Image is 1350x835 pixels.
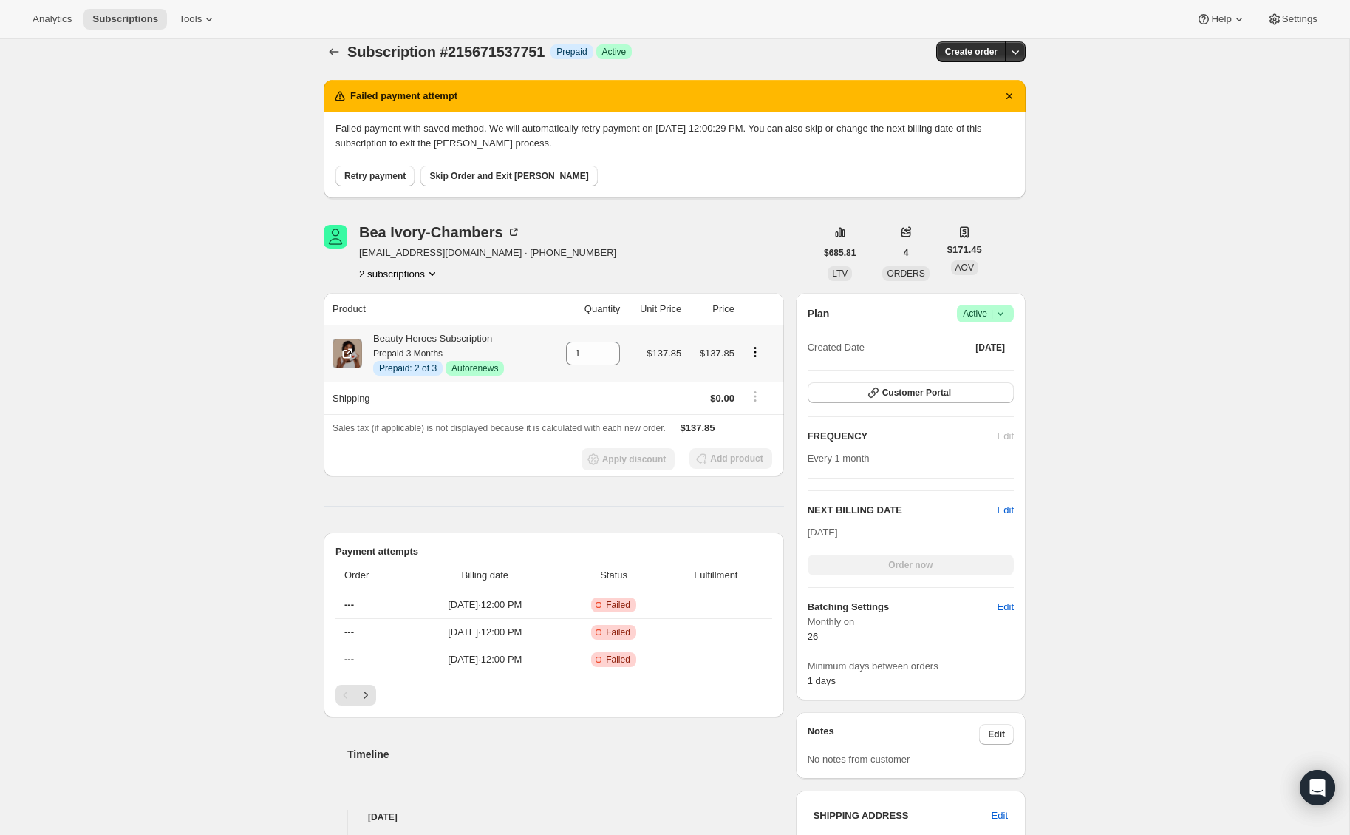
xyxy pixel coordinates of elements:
[669,568,763,583] span: Fulfillment
[808,382,1014,403] button: Customer Portal
[324,382,548,414] th: Shipping
[998,600,1014,615] span: Edit
[975,342,1005,354] span: [DATE]
[324,293,548,325] th: Product
[988,728,1005,740] span: Edit
[808,659,1014,674] span: Minimum days between orders
[882,387,951,399] span: Customer Portal
[420,166,597,186] button: Skip Order and Exit [PERSON_NAME]
[606,626,630,638] span: Failed
[344,654,354,665] span: ---
[83,9,167,30] button: Subscriptions
[170,9,225,30] button: Tools
[606,599,630,611] span: Failed
[355,685,376,706] button: Next
[1258,9,1326,30] button: Settings
[412,598,559,612] span: [DATE] · 12:00 PM
[832,268,848,279] span: LTV
[92,13,158,25] span: Subscriptions
[808,340,865,355] span: Created Date
[335,559,407,592] th: Order
[548,293,624,325] th: Quantity
[335,544,772,559] h2: Payment attempts
[1282,13,1317,25] span: Settings
[983,804,1017,828] button: Edit
[963,306,1008,321] span: Active
[808,527,838,538] span: [DATE]
[347,747,784,762] h2: Timeline
[602,46,627,58] span: Active
[606,654,630,666] span: Failed
[904,247,909,259] span: 4
[1187,9,1255,30] button: Help
[556,46,587,58] span: Prepaid
[567,568,660,583] span: Status
[324,41,344,62] button: Subscriptions
[991,308,993,320] span: |
[808,615,1014,629] span: Monthly on
[451,362,498,374] span: Autorenews
[999,86,1020,107] button: Dismiss notification
[1300,770,1335,805] div: Open Intercom Messenger
[1211,13,1231,25] span: Help
[324,810,784,825] h4: [DATE]
[824,247,856,259] span: $685.81
[412,568,559,583] span: Billing date
[808,453,870,464] span: Every 1 month
[335,166,415,186] button: Retry payment
[998,503,1014,518] button: Edit
[379,362,437,374] span: Prepaid: 2 of 3
[624,293,686,325] th: Unit Price
[808,724,980,745] h3: Notes
[347,44,545,60] span: Subscription #215671537751
[887,268,924,279] span: ORDERS
[681,422,715,433] span: $137.85
[412,652,559,667] span: [DATE] · 12:00 PM
[814,808,992,823] h3: SHIPPING ADDRESS
[344,599,354,610] span: ---
[743,388,767,405] button: Shipping actions
[808,631,818,642] span: 26
[333,423,666,433] span: Sales tax (if applicable) is not displayed because it is calculated with each new order.
[412,625,559,640] span: [DATE] · 12:00 PM
[359,225,521,240] div: Bea Ivory-Chambers
[992,808,1008,823] span: Edit
[955,263,974,273] span: AOV
[808,306,830,321] h2: Plan
[936,41,1006,62] button: Create order
[808,754,910,765] span: No notes from customer
[373,348,443,359] small: Prepaid 3 Months
[967,337,1014,358] button: [DATE]
[335,685,772,706] nav: Pagination
[945,46,998,58] span: Create order
[33,13,72,25] span: Analytics
[333,339,362,368] img: product img
[989,595,1023,619] button: Edit
[362,331,504,376] div: Beauty Heroes Subscription
[429,170,588,182] span: Skip Order and Exit [PERSON_NAME]
[344,626,354,638] span: ---
[808,503,998,518] h2: NEXT BILLING DATE
[808,600,998,615] h6: Batching Settings
[808,675,836,686] span: 1 days
[808,429,998,444] h2: FREQUENCY
[335,121,1014,151] p: Failed payment with saved method. We will automatically retry payment on [DATE] 12:00:29 PM. You ...
[686,293,739,325] th: Price
[710,393,734,404] span: $0.00
[895,243,918,263] button: 4
[815,243,865,263] button: $685.81
[324,225,347,249] span: Bea Ivory-Chambers
[359,246,616,260] span: [EMAIL_ADDRESS][DOMAIN_NAME] · [PHONE_NUMBER]
[350,89,457,104] h2: Failed payment attempt
[179,13,202,25] span: Tools
[344,170,406,182] span: Retry payment
[947,243,982,257] span: $171.45
[24,9,81,30] button: Analytics
[647,348,681,359] span: $137.85
[359,266,440,281] button: Product actions
[743,344,767,360] button: Product actions
[979,724,1014,745] button: Edit
[700,348,734,359] span: $137.85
